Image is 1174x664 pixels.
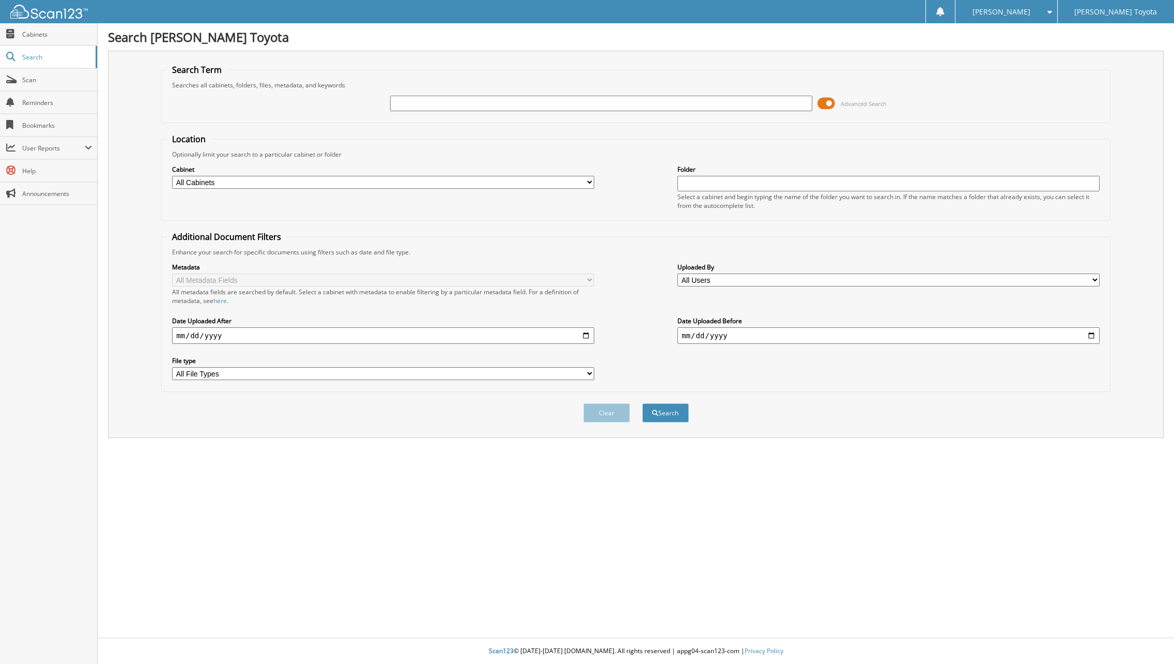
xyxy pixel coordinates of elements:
div: Enhance your search for specific documents using filters such as date and file type. [167,248,1105,256]
a: Privacy Policy [745,646,783,655]
label: Date Uploaded After [172,316,594,325]
div: All metadata fields are searched by default. Select a cabinet with metadata to enable filtering b... [172,288,594,305]
a: here [213,296,227,305]
input: end [677,327,1100,344]
legend: Additional Document Filters [167,231,286,243]
span: [PERSON_NAME] Toyota [1074,9,1157,15]
label: Date Uploaded Before [677,316,1100,325]
span: User Reports [22,144,85,153]
span: Scan [22,76,92,84]
button: Search [642,403,689,422]
span: Search [22,53,90,62]
label: Metadata [172,263,594,271]
div: Select a cabinet and begin typing the name of the folder you want to search in. If the name match... [677,192,1100,210]
span: Reminders [22,98,92,107]
label: Folder [677,165,1100,174]
span: Cabinets [22,30,92,39]
label: Uploaded By [677,263,1100,271]
legend: Location [167,133,211,145]
button: Clear [583,403,630,422]
label: File type [172,356,594,365]
span: Bookmarks [22,121,92,130]
span: Scan123 [489,646,514,655]
div: Optionally limit your search to a particular cabinet or folder [167,150,1105,159]
span: Announcements [22,189,92,198]
div: © [DATE]-[DATE] [DOMAIN_NAME]. All rights reserved | appg04-scan123-com | [98,639,1174,664]
img: scan123-logo-white.svg [10,5,88,19]
h1: Search [PERSON_NAME] Toyota [108,28,1164,46]
span: Help [22,167,92,175]
div: Searches all cabinets, folders, files, metadata, and keywords [167,81,1105,89]
input: start [172,327,594,344]
legend: Search Term [167,64,227,76]
label: Cabinet [172,165,594,174]
span: [PERSON_NAME] [972,9,1030,15]
span: Advanced Search [841,100,887,108]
